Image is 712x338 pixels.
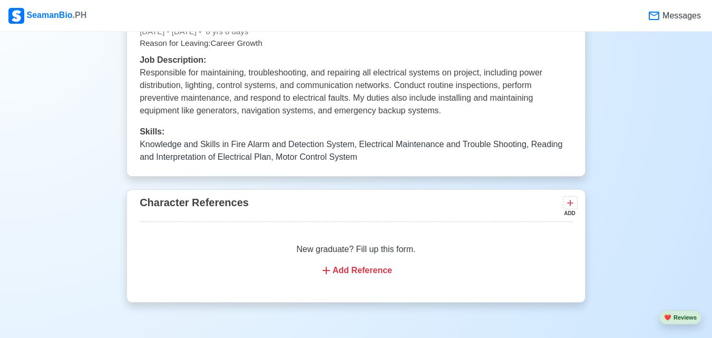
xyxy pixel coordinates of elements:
[140,197,249,208] span: Character References
[73,11,87,20] span: .PH
[140,55,206,64] b: Job Description:
[8,8,24,24] img: Logo
[664,314,671,321] span: heart
[140,37,572,50] p: Reason for Leaving: Career Growth
[152,264,560,277] div: Add Reference
[199,27,201,36] span: •
[8,8,86,24] div: SeamanBio
[203,27,248,36] span: 8 yrs 8 days
[563,209,576,217] div: ADD
[140,66,572,117] p: Responsible for maintaining, troubleshooting, and repairing all electrical systems on project, in...
[140,127,164,136] b: Skills:
[660,9,701,22] span: Messages
[659,311,701,325] button: heartReviews
[152,243,560,256] p: New graduate? Fill up this form.
[140,138,572,163] p: Knowledge and Skills in Fire Alarm and Detection System, Electrical Maintenance and Trouble Shoot...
